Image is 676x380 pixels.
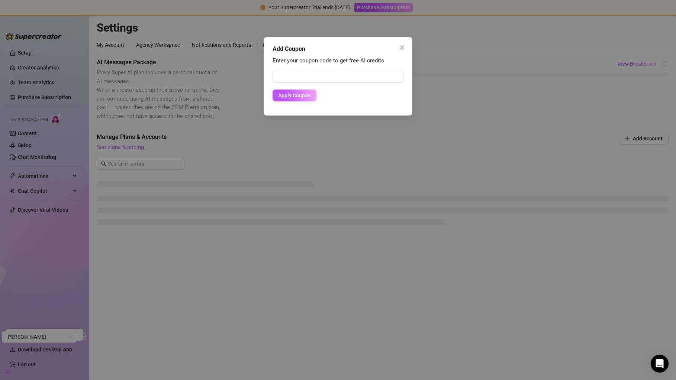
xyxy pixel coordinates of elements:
[651,355,669,373] div: Open Intercom Messenger
[399,45,405,51] span: close
[396,42,408,53] button: Close
[278,92,311,98] span: Apply Coupon
[273,45,403,53] div: Add Coupon
[396,45,408,51] span: Close
[273,56,403,65] div: Enter your coupon code to get free AI credits
[273,90,316,101] button: Apply Coupon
